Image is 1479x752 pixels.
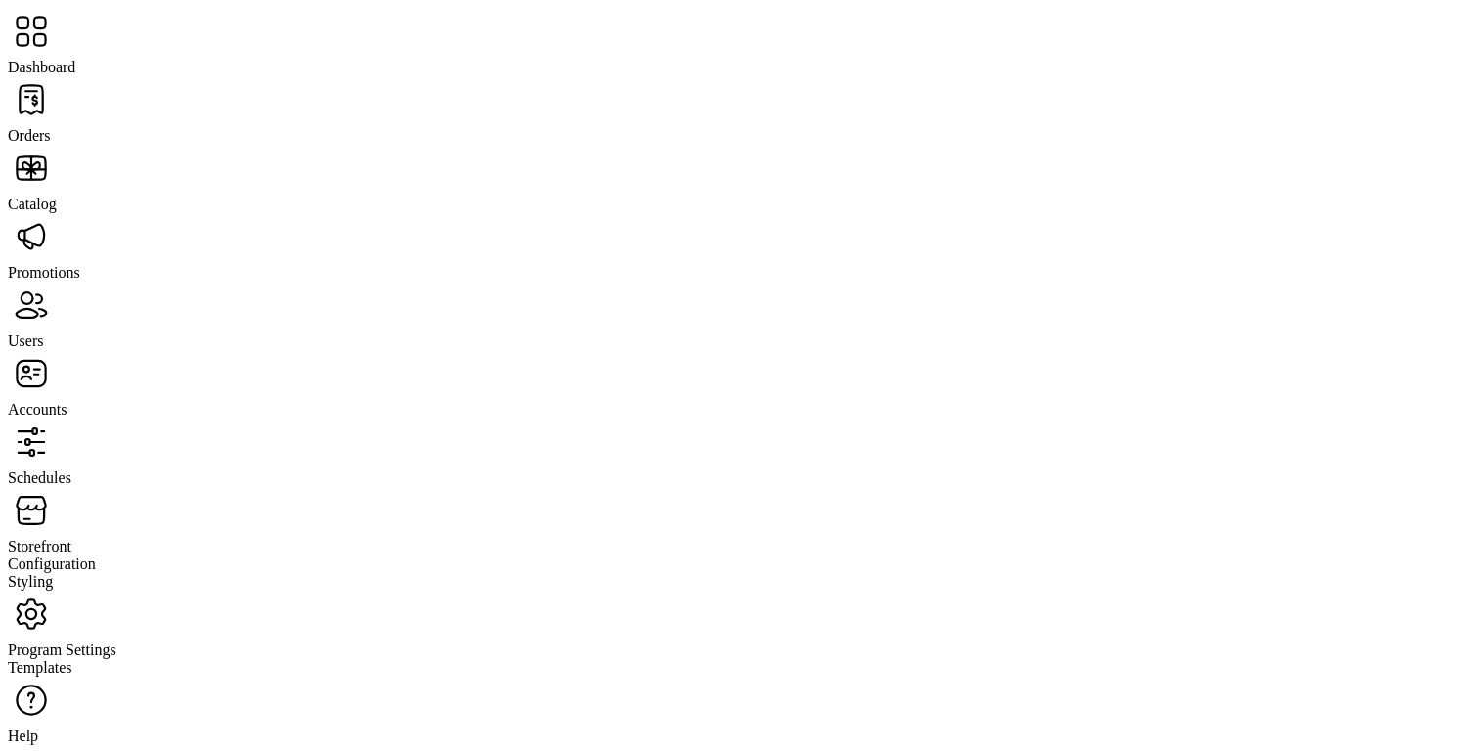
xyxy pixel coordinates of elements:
span: Templates [8,659,72,676]
span: Styling [8,573,53,590]
span: Promotions [8,264,80,281]
span: Configuration [8,555,96,572]
span: Accounts [8,401,67,418]
span: Schedules [8,469,71,486]
span: Catalog [8,196,57,212]
span: Program Settings [8,641,116,658]
span: Storefront [8,538,71,554]
span: Users [8,332,43,349]
span: Dashboard [8,59,75,75]
span: Orders [8,127,51,144]
span: Help [8,728,38,744]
